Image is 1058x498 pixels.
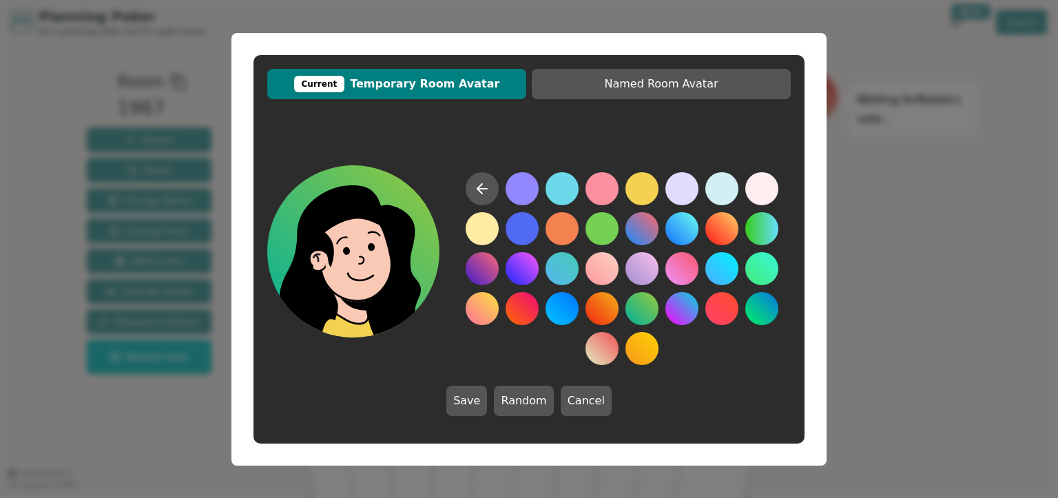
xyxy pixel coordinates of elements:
[267,69,526,99] button: CurrentTemporary Room Avatar
[539,76,784,92] span: Named Room Avatar
[446,386,487,416] button: Save
[532,69,791,99] button: Named Room Avatar
[294,76,345,92] div: Current
[494,386,553,416] button: Random
[274,76,519,92] span: Temporary Room Avatar
[561,386,612,416] button: Cancel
